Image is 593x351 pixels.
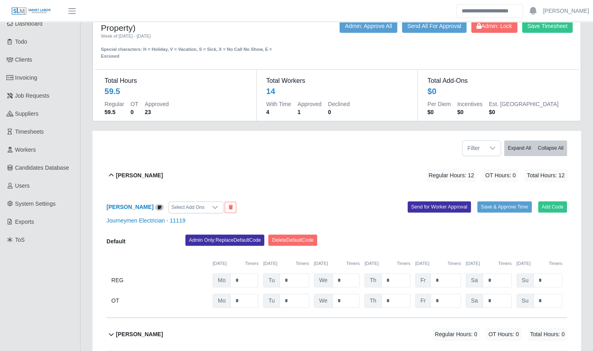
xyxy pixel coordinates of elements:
button: End Worker & Remove from the Timesheet [225,202,236,213]
div: [DATE] [517,260,562,267]
div: 14 [266,86,275,97]
dd: $0 [489,108,559,116]
span: Regular Hours: 12 [426,169,476,182]
span: Todo [15,38,27,45]
input: Search [456,4,523,18]
button: DeleteDefaultCode [268,235,317,246]
span: OT Hours: 0 [486,328,521,341]
span: Su [517,273,534,287]
b: Default [107,238,125,245]
button: Save & Approve Time [477,201,532,213]
div: [DATE] [364,260,410,267]
span: Timesheets [15,128,44,135]
button: Send All For Approval [402,19,466,33]
span: Fr [415,294,431,308]
dt: Declined [328,100,350,108]
span: ToS [15,237,25,243]
dd: 59.5 [105,108,124,116]
span: Tu [263,273,280,287]
div: 59.5 [105,86,120,97]
span: System Settings [15,201,56,207]
span: Admin: Lock [476,23,512,29]
a: [PERSON_NAME] [107,204,153,210]
a: [PERSON_NAME] [543,7,589,15]
span: OT Hours: 0 [483,169,518,182]
div: Select Add Ons [169,202,207,213]
a: Journeymen Electrician - 11119 [107,217,185,224]
dt: Est. [GEOGRAPHIC_DATA] [489,100,559,108]
img: SLM Logo [11,7,51,16]
button: Timers [295,260,309,267]
span: Mo [213,294,231,308]
button: Expand All [504,140,535,156]
button: Timers [346,260,360,267]
button: Timers [397,260,410,267]
span: We [314,273,333,287]
span: Clients [15,56,32,63]
span: Suppliers [15,110,38,117]
span: Fr [415,273,431,287]
dt: Regular [105,100,124,108]
span: Mo [213,273,231,287]
span: Th [364,273,381,287]
button: Admin: Approve All [340,19,397,33]
div: Special characters: H = Holiday, V = Vacation, S = Sick, X = No Call No Show, E = Excused [101,40,290,60]
dd: 0 [131,108,138,116]
h4: Timesheet for 2501-0000 (KSFB State Fair Board Property) [101,13,290,33]
dd: 1 [298,108,322,116]
span: Workers [15,146,36,153]
span: Total Hours: 12 [525,169,567,182]
a: View/Edit Notes [155,204,164,210]
span: We [314,294,333,308]
span: Total Hours: 0 [528,328,567,341]
button: Collapse All [534,140,567,156]
dt: Per Diem [427,100,450,108]
button: [PERSON_NAME] Regular Hours: 12 OT Hours: 0 Total Hours: 12 [107,159,567,192]
button: Send for Worker Approval [408,201,471,213]
button: Timers [245,260,259,267]
div: [DATE] [213,260,258,267]
div: REG [111,273,208,287]
span: Sa [466,294,483,308]
span: Sa [466,273,483,287]
dd: 23 [145,108,169,116]
div: [DATE] [263,260,309,267]
div: [DATE] [314,260,360,267]
dt: Total Workers [266,76,408,86]
dt: OT [131,100,138,108]
dd: $0 [427,108,450,116]
div: Week of [DATE] - [DATE] [101,33,290,40]
button: Timers [447,260,461,267]
span: Invoicing [15,74,37,81]
dt: Incentives [457,100,482,108]
dd: $0 [457,108,482,116]
span: Regular Hours: 0 [432,328,480,341]
div: bulk actions [504,140,567,156]
button: Add Code [538,201,567,213]
span: Candidates Database [15,164,69,171]
span: Tu [263,294,280,308]
span: Exports [15,219,34,225]
dd: 4 [266,108,291,116]
div: OT [111,294,208,308]
button: Admin Only:ReplaceDefaultCode [185,235,265,246]
div: $0 [427,86,436,97]
button: Timers [498,260,512,267]
b: [PERSON_NAME] [116,171,163,180]
button: Timers [549,260,562,267]
span: Th [364,294,381,308]
div: [DATE] [466,260,511,267]
button: Save Timesheet [522,19,573,33]
span: Dashboard [15,20,43,27]
dt: Total Add-Ons [427,76,569,86]
b: [PERSON_NAME] [116,330,163,339]
span: Job Requests [15,92,50,99]
span: Su [517,294,534,308]
dt: Approved [145,100,169,108]
dt: Total Hours [105,76,247,86]
button: Admin: Lock [471,19,517,33]
dt: With Time [266,100,291,108]
dt: Approved [298,100,322,108]
span: Filter [462,141,484,156]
